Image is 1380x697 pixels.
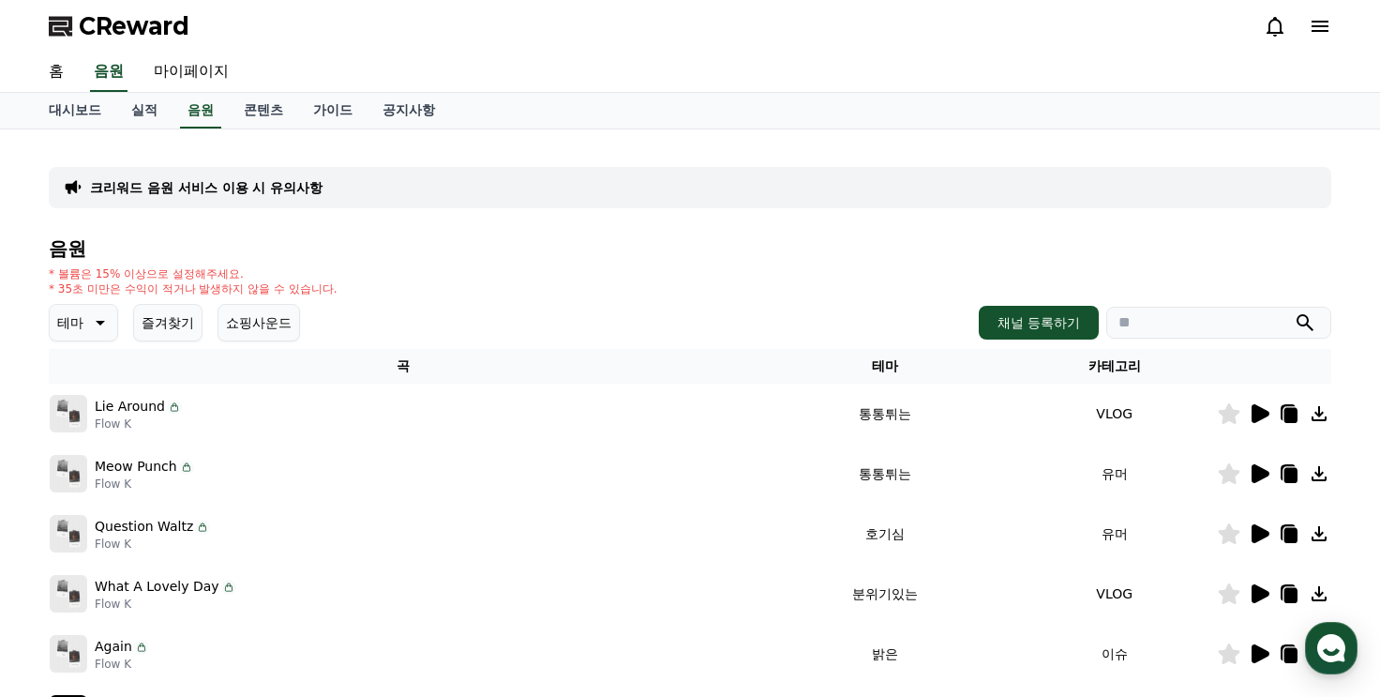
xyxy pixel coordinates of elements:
[49,304,118,341] button: 테마
[95,477,194,492] p: Flow K
[50,395,87,432] img: music
[757,504,1012,564] td: 호기심
[757,444,1012,504] td: 통통튀는
[95,637,132,657] p: Again
[116,93,172,129] a: 실적
[979,306,1099,340] button: 채널 등록하기
[757,349,1012,384] th: 테마
[50,575,87,613] img: music
[95,417,182,432] p: Flow K
[49,266,337,281] p: * 볼륨은 15% 이상으로 설정해주세요.
[34,53,79,92] a: 홈
[1012,444,1217,504] td: 유머
[50,635,87,673] img: music
[298,93,367,129] a: 가이드
[95,597,236,612] p: Flow K
[49,238,1331,259] h4: 음원
[50,455,87,492] img: music
[1012,564,1217,624] td: VLOG
[367,93,450,129] a: 공지사항
[139,53,244,92] a: 마이페이지
[95,397,165,417] p: Lie Around
[95,577,219,597] p: What A Lovely Day
[1012,349,1217,384] th: 카테고리
[49,11,189,41] a: CReward
[90,53,127,92] a: 음원
[1012,384,1217,444] td: VLOG
[34,93,116,129] a: 대시보드
[49,349,757,384] th: 곡
[229,93,298,129] a: 콘텐츠
[90,178,322,197] a: 크리워드 음원 서비스 이용 시 유의사항
[1012,624,1217,684] td: 이슈
[95,537,210,552] p: Flow K
[757,624,1012,684] td: 밝은
[79,11,189,41] span: CReward
[180,93,221,129] a: 음원
[95,517,193,537] p: Question Waltz
[1012,504,1217,564] td: 유머
[133,304,202,341] button: 즐겨찾기
[49,281,337,296] p: * 35초 미만은 수익이 적거나 발생하지 않을 수 있습니다.
[95,457,177,477] p: Meow Punch
[95,657,149,672] p: Flow K
[757,384,1012,444] td: 통통튀는
[217,304,300,341] button: 쇼핑사운드
[50,515,87,553] img: music
[57,310,83,336] p: 테마
[757,564,1012,624] td: 분위기있는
